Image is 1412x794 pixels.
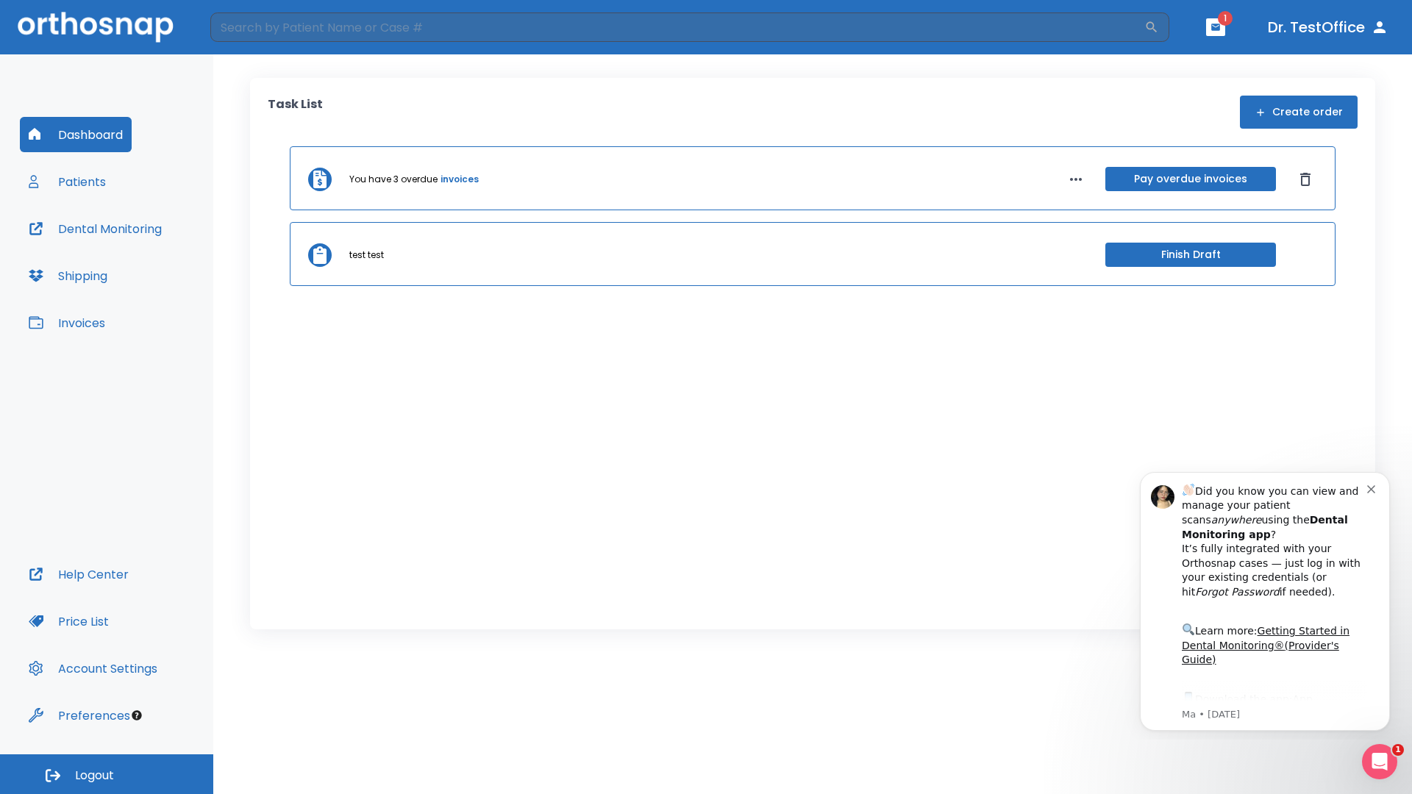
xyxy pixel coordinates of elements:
[210,12,1144,42] input: Search by Patient Name or Case #
[20,117,132,152] button: Dashboard
[1240,96,1358,129] button: Create order
[130,709,143,722] div: Tooltip anchor
[1294,168,1317,191] button: Dismiss
[20,604,118,639] button: Price List
[349,173,438,186] p: You have 3 overdue
[64,231,249,306] div: Download the app: | ​ Let us know if you need help getting started!
[64,249,249,262] p: Message from Ma, sent 7w ago
[1218,11,1233,26] span: 1
[1105,167,1276,191] button: Pay overdue invoices
[20,305,114,340] button: Invoices
[75,768,114,784] span: Logout
[1392,744,1404,756] span: 1
[20,258,116,293] button: Shipping
[18,12,174,42] img: Orthosnap
[1262,14,1394,40] button: Dr. TestOffice
[441,173,479,186] a: invoices
[20,164,115,199] button: Patients
[20,698,139,733] button: Preferences
[1362,744,1397,779] iframe: Intercom live chat
[20,651,166,686] button: Account Settings
[20,557,138,592] button: Help Center
[249,23,261,35] button: Dismiss notification
[1118,459,1412,740] iframe: Intercom notifications message
[64,235,195,261] a: App Store
[268,96,323,129] p: Task List
[1105,243,1276,267] button: Finish Draft
[349,248,384,262] p: test test
[20,211,171,246] button: Dental Monitoring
